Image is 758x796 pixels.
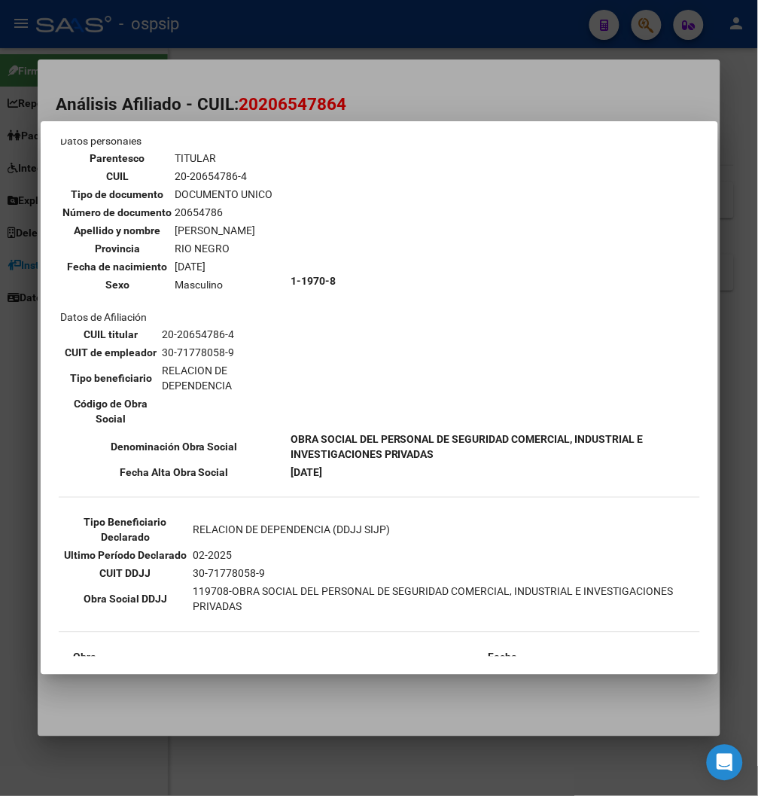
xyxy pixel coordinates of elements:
th: Tipo de documento [62,186,173,203]
th: Tipo Beneficiario Declarado [60,514,191,546]
th: Obra Social [60,649,110,681]
th: Tipo Beneficiario [179,649,427,681]
th: Motivo [579,649,699,681]
td: TITULAR [175,150,274,166]
td: 30-71778058-9 [192,566,698,582]
th: Tipo beneficiario [62,362,160,394]
td: DOCUMENTO UNICO [175,186,274,203]
th: Provincia [62,240,173,257]
td: Datos personales Datos de Afiliación [60,133,288,429]
th: Fecha Alta Obra Social [60,464,288,480]
td: 20-20654786-4 [161,326,286,343]
td: 20654786 [175,204,274,221]
th: CUIL Titular [111,649,178,681]
th: Denominación Obra Social [60,431,288,462]
td: Masculino [175,276,274,293]
div: Open Intercom Messenger [707,745,743,781]
th: Fecha de nacimiento [62,258,173,275]
th: Sexo [62,276,173,293]
td: 30-71778058-9 [161,344,286,361]
th: Ultimo Período Declarado [60,547,191,564]
b: [DATE] [291,466,322,478]
th: Fecha Alta/[GEOGRAPHIC_DATA] [428,649,577,681]
th: CUIL titular [62,326,160,343]
th: Parentesco [62,150,173,166]
td: 119708-OBRA SOCIAL DEL PERSONAL DE SEGURIDAD COMERCIAL, INDUSTRIAL E INVESTIGACIONES PRIVADAS [192,584,698,615]
td: RELACION DE DEPENDENCIA (DDJJ SIJP) [192,514,698,546]
th: CUIT DDJJ [60,566,191,582]
b: OBRA SOCIAL DEL PERSONAL DE SEGURIDAD COMERCIAL, INDUSTRIAL E INVESTIGACIONES PRIVADAS [291,433,644,460]
td: 20-20654786-4 [175,168,274,185]
b: 1-1970-8 [291,275,336,287]
td: [PERSON_NAME] [175,222,274,239]
th: CUIT de empleador [62,344,160,361]
th: CUIL [62,168,173,185]
td: 02-2025 [192,547,698,564]
th: Apellido y nombre [62,222,173,239]
td: [DATE] [175,258,274,275]
th: Código de Obra Social [62,395,160,427]
td: RELACION DE DEPENDENCIA [161,362,286,394]
th: Obra Social DDJJ [60,584,191,615]
td: RIO NEGRO [175,240,274,257]
th: Número de documento [62,204,173,221]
